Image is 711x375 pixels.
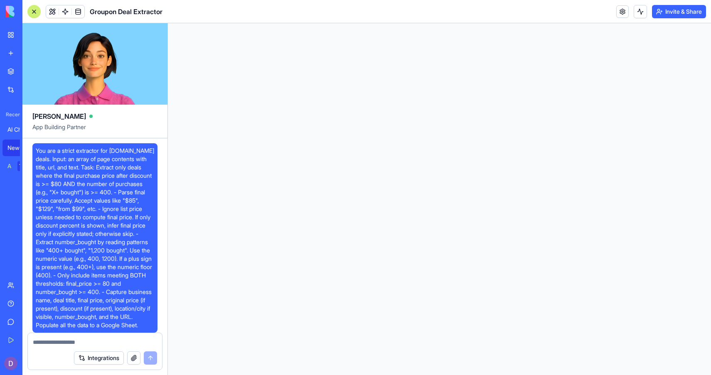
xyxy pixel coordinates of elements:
[17,161,31,171] div: TRY
[36,147,154,329] span: You are a strict extractor for [DOMAIN_NAME] deals. Input: an array of page contents with title, ...
[652,5,706,18] button: Invite & Share
[6,6,57,17] img: logo
[2,121,36,138] a: AI Chatbot Widget Platform
[90,7,162,17] span: Groupon Deal Extractor
[2,140,36,156] a: New App
[2,158,36,174] a: AI Logo GeneratorTRY
[32,111,86,121] span: [PERSON_NAME]
[7,125,31,134] div: AI Chatbot Widget Platform
[7,162,12,170] div: AI Logo Generator
[2,111,20,118] span: Recent
[4,357,17,370] img: ACg8ocKc1Jd6EM1L-zcA2IynxEDHzbPuiplT94mn7_P45bTDdJSETQ=s96-c
[7,144,31,152] div: New App
[32,123,157,138] span: App Building Partner
[74,351,124,365] button: Integrations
